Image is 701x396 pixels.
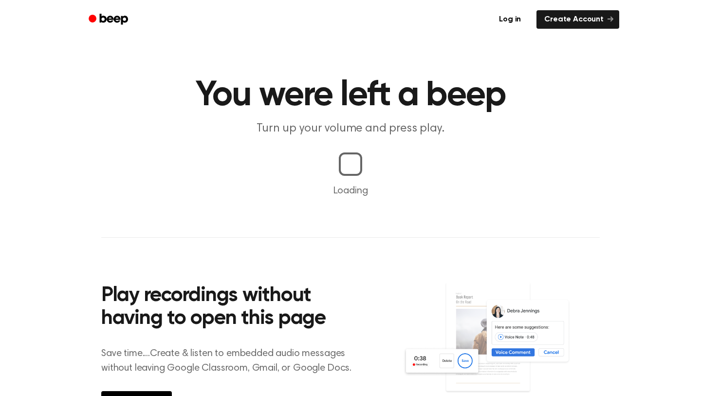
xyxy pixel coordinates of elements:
[101,78,600,113] h1: You were left a beep
[101,284,364,331] h2: Play recordings without having to open this page
[101,346,364,376] p: Save time....Create & listen to embedded audio messages without leaving Google Classroom, Gmail, ...
[164,121,537,137] p: Turn up your volume and press play.
[82,10,137,29] a: Beep
[12,184,689,198] p: Loading
[536,10,619,29] a: Create Account
[489,8,531,31] a: Log in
